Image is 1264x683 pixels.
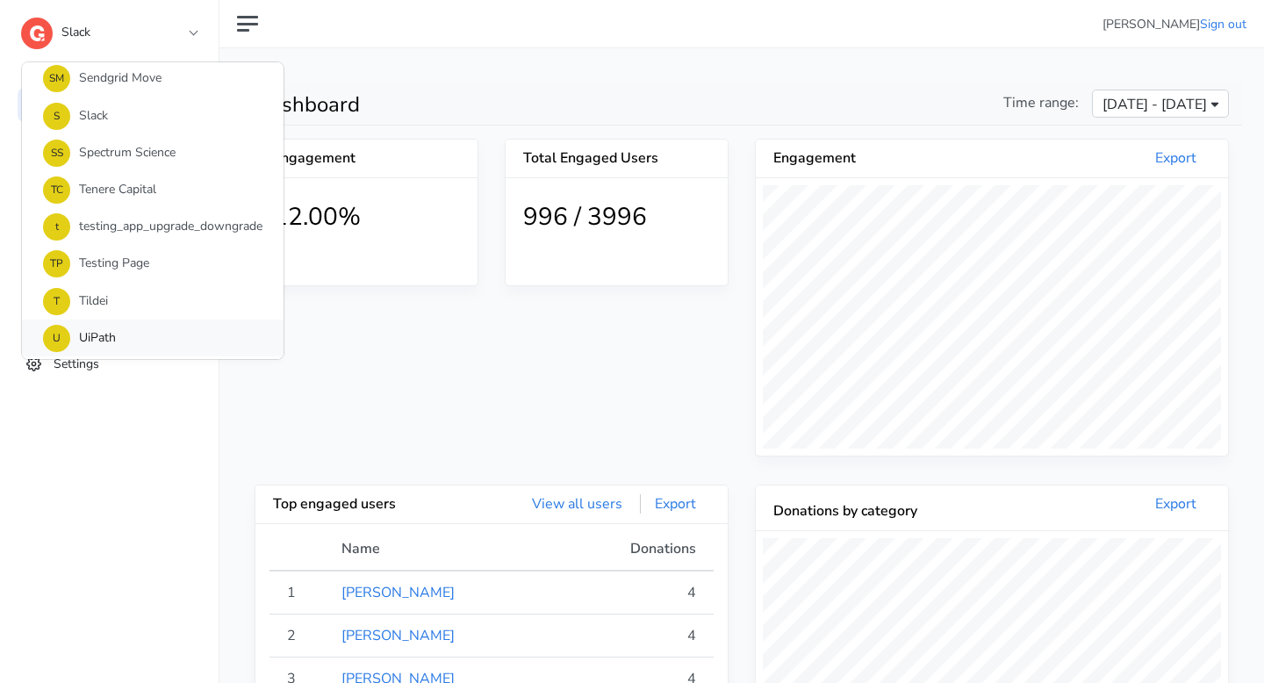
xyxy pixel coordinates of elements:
[43,140,70,167] span: SS
[18,88,201,122] a: Home
[43,176,70,204] span: TC
[43,325,70,352] span: U
[341,583,455,602] a: [PERSON_NAME]
[640,494,710,514] a: Export
[269,571,331,615] td: 1
[1102,94,1207,115] span: [DATE] - [DATE]
[773,503,992,520] h5: Donations by category
[269,615,331,658] td: 2
[18,131,201,165] a: Users
[523,150,710,167] h5: Total Engaged Users
[18,260,201,294] a: Nominate a charity
[273,150,367,167] h5: Engagement
[773,150,992,167] h5: Engagement
[22,246,284,283] a: TPTesting Page
[523,203,710,233] h1: 996 / 3996
[22,61,284,97] a: SMSendgrid Move
[273,203,460,233] h1: 12.00%
[43,288,70,315] span: T
[557,571,714,615] td: 4
[43,65,70,92] span: SM
[1200,16,1246,32] a: Sign out
[1141,148,1210,168] a: Export
[18,347,201,381] a: Settings
[43,213,70,241] span: t
[43,103,70,130] span: S
[22,134,284,171] a: SSSpectrum Science
[21,18,53,49] img: logo-dashboard-4662da770dd4bea1a8774357aa970c5cb092b4650ab114813ae74da458e76571.svg
[273,496,492,513] h5: Top engaged users
[21,12,197,44] a: Slack
[255,92,729,118] h1: Dashboard
[22,209,284,246] a: ttesting_app_upgrade_downgrade
[43,250,70,277] span: TP
[557,615,714,658] td: 4
[341,626,455,645] a: [PERSON_NAME]
[1141,494,1210,514] a: Export
[22,97,284,134] a: SSlack
[22,320,284,356] a: UUiPath
[22,171,284,208] a: TCTenere Capital
[21,61,284,360] div: Slack
[518,494,636,514] a: View all users
[557,538,714,571] th: Donations
[54,355,99,371] span: Settings
[18,303,201,337] a: Billing
[1102,15,1246,33] li: [PERSON_NAME]
[18,217,201,251] a: Cause Calendar
[22,356,284,393] a: UEUntitled Entertainment
[331,538,556,571] th: Name
[18,174,201,208] a: Campaigns
[1003,92,1079,113] span: Time range:
[22,283,284,320] a: TTildei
